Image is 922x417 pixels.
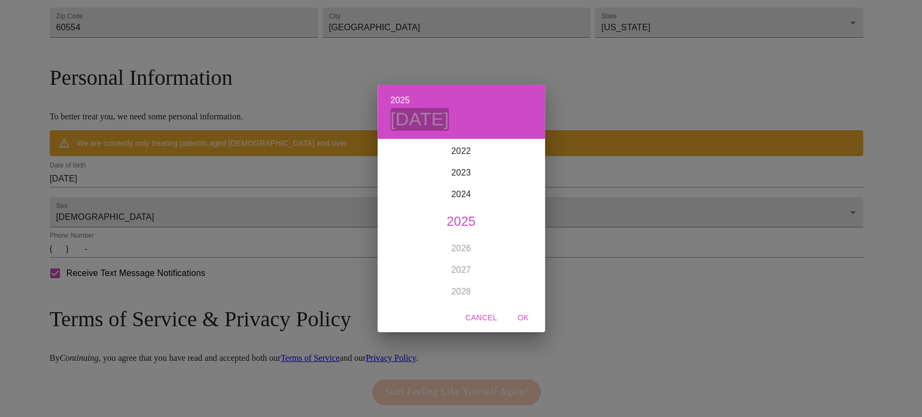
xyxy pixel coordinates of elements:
div: 2025 [378,211,545,232]
span: OK [510,311,536,325]
div: 2023 [378,162,545,184]
button: Cancel [461,308,501,328]
div: 2022 [378,140,545,162]
div: 2024 [378,184,545,205]
span: Cancel [465,311,497,325]
button: 2025 [391,93,410,108]
button: OK [506,308,541,328]
button: [DATE] [391,108,449,131]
